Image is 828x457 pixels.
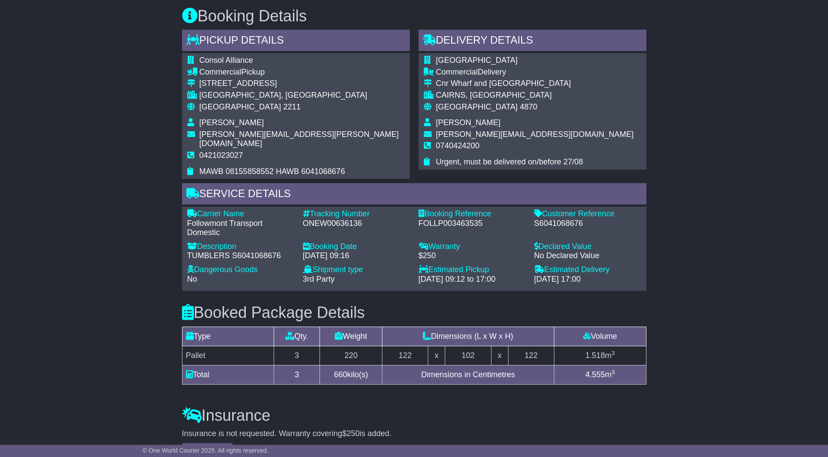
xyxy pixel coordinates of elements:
[419,275,526,284] div: [DATE] 09:12 to 17:00
[382,365,554,384] td: Dimensions in Centimetres
[199,130,399,148] span: [PERSON_NAME][EMAIL_ADDRESS][PERSON_NAME][DOMAIN_NAME]
[182,327,274,346] td: Type
[382,346,428,365] td: 122
[199,151,243,160] span: 0421023027
[419,251,526,261] div: $250
[320,327,382,346] td: Weight
[182,183,646,207] div: Service Details
[187,209,294,219] div: Carrier Name
[283,102,301,111] span: 2211
[303,242,410,252] div: Booking Date
[187,219,294,238] div: Followmont Transport Domestic
[436,130,634,139] span: [PERSON_NAME][EMAIL_ADDRESS][DOMAIN_NAME]
[436,141,480,150] span: 0740424200
[428,346,445,365] td: x
[612,369,615,375] sup: 3
[199,68,405,77] div: Pickup
[612,350,615,356] sup: 3
[534,209,641,219] div: Customer Reference
[187,251,294,261] div: TUMBLERS S6041068676
[303,209,410,219] div: Tracking Number
[508,346,554,365] td: 122
[274,346,320,365] td: 3
[436,157,583,166] span: Urgent, must be delivered on/before 27/08
[199,118,264,127] span: [PERSON_NAME]
[303,265,410,275] div: Shipment type
[585,351,605,360] span: 1.518
[436,118,501,127] span: [PERSON_NAME]
[436,56,518,65] span: [GEOGRAPHIC_DATA]
[419,242,526,252] div: Warranty
[419,265,526,275] div: Estimated Pickup
[334,370,347,379] span: 660
[199,167,345,176] span: MAWB 08155858552 HAWB 6041068676
[199,56,253,65] span: Consol Alliance
[534,219,641,228] div: S6041068676
[554,346,646,365] td: m
[436,102,518,111] span: [GEOGRAPHIC_DATA]
[436,68,478,76] span: Commercial
[554,365,646,384] td: m
[320,365,382,384] td: kilo(s)
[419,209,526,219] div: Booking Reference
[534,251,641,261] div: No Declared Value
[436,79,634,89] div: Cnr Wharf and [GEOGRAPHIC_DATA]
[342,429,360,438] span: $250
[554,327,646,346] td: Volume
[182,30,410,53] div: Pickup Details
[182,7,646,25] h3: Booking Details
[199,79,405,89] div: [STREET_ADDRESS]
[182,304,646,321] h3: Booked Package Details
[199,68,241,76] span: Commercial
[187,265,294,275] div: Dangerous Goods
[534,242,641,252] div: Declared Value
[491,346,508,365] td: x
[187,242,294,252] div: Description
[142,447,268,454] span: © One World Courier 2025. All rights reserved.
[382,327,554,346] td: Dimensions (L x W x H)
[182,365,274,384] td: Total
[320,346,382,365] td: 220
[534,275,641,284] div: [DATE] 17:00
[436,68,634,77] div: Delivery
[585,370,605,379] span: 4.555
[436,91,634,100] div: CAIRNS, [GEOGRAPHIC_DATA]
[520,102,537,111] span: 4870
[274,327,320,346] td: Qty.
[182,346,274,365] td: Pallet
[187,275,197,283] span: No
[419,30,646,53] div: Delivery Details
[182,407,646,424] h3: Insurance
[534,265,641,275] div: Estimated Delivery
[182,429,646,439] div: Insurance is not requested. Warranty covering is added.
[199,91,405,100] div: [GEOGRAPHIC_DATA], [GEOGRAPHIC_DATA]
[303,275,335,283] span: 3rd Party
[445,346,491,365] td: 102
[274,365,320,384] td: 3
[303,219,410,228] div: ONEW00636136
[199,102,281,111] span: [GEOGRAPHIC_DATA]
[303,251,410,261] div: [DATE] 09:16
[419,219,526,228] div: FOLLP003463535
